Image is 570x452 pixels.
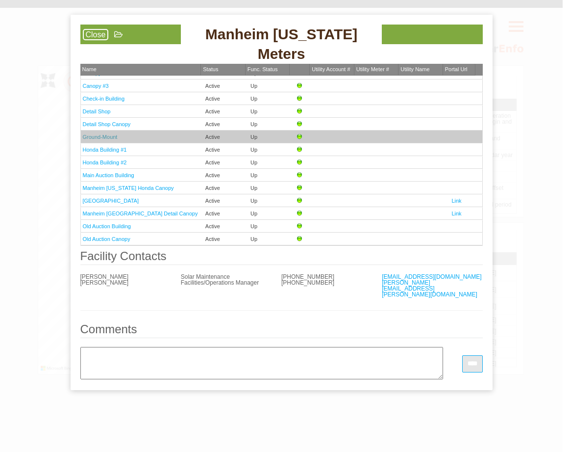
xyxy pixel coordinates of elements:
img: Up [296,184,303,192]
td: Active [203,92,248,105]
span: Solar Maintenance [181,273,230,280]
img: Up [296,171,303,179]
td: Up [248,169,294,182]
a: Ground-Mount [83,134,118,140]
span: Utility Name [400,66,429,72]
td: Up [248,118,294,131]
td: Up [248,156,294,169]
a: Canopy #3 [83,83,109,89]
span: [PHONE_NUMBER] [281,279,334,286]
th: Portal Url [443,64,475,76]
a: Detail Shop Canopy [83,121,131,127]
span: Facilities/Operations Manager [181,279,259,286]
a: Old Auction Building [83,223,131,229]
th: Func. Status [246,64,290,76]
td: Up [248,182,294,194]
td: Active [203,233,248,245]
th: &nbsp; [290,64,310,76]
img: Up [296,107,303,115]
span: [PERSON_NAME] [80,273,129,280]
img: Up [296,82,303,90]
th: Name [80,64,201,76]
img: Up [296,95,303,103]
img: Up [296,235,303,243]
legend: Facility Contacts [80,250,483,265]
span: Func. Status [248,66,278,72]
td: Up [248,233,294,245]
td: Up [248,92,294,105]
th: Utility Name [398,64,443,76]
td: Active [203,182,248,194]
legend: Comments [80,323,483,338]
span: Manheim [US_STATE] Meters [181,25,382,64]
a: [EMAIL_ADDRESS][DOMAIN_NAME] [382,273,481,280]
span: Portal Url [445,66,468,72]
td: Active [203,207,248,220]
td: Active [203,105,248,118]
a: Main Auction Building [83,172,134,178]
a: Close [83,29,109,40]
span: Utility Meter # [356,66,389,72]
img: Up [296,210,303,217]
td: Up [248,207,294,220]
td: Active [203,169,248,182]
img: Up [296,159,303,166]
td: Active [203,118,248,131]
td: Active [203,156,248,169]
a: Manheim [GEOGRAPHIC_DATA] Detail Canopy [83,211,198,216]
a: Honda Building #2 [83,160,127,165]
td: Active [203,220,248,233]
img: Up [296,222,303,230]
a: Link [451,211,461,216]
th: Utility Meter # [354,64,398,76]
img: Up [296,146,303,154]
img: Up [296,197,303,205]
img: Up [296,133,303,141]
span: [PHONE_NUMBER] [281,273,334,280]
a: Link [451,198,461,204]
td: Up [248,143,294,156]
td: Up [248,80,294,92]
td: Up [248,131,294,143]
img: Up [296,120,303,128]
td: Active [203,143,248,156]
td: Active [203,131,248,143]
span: Name [82,66,97,72]
th: Status [201,64,245,76]
td: Active [203,80,248,92]
a: [PERSON_NAME][EMAIL_ADDRESS][PERSON_NAME][DOMAIN_NAME] [382,279,477,298]
a: Honda Building #1 [83,147,127,153]
span: Utility Account # [312,66,350,72]
td: Up [248,105,294,118]
a: Detail Shop [83,108,111,114]
span: Status [203,66,218,72]
a: Old Auction Canopy [83,236,130,242]
td: Up [248,194,294,207]
td: Active [203,194,248,207]
td: Up [248,220,294,233]
span: [PERSON_NAME] [80,279,129,286]
a: [GEOGRAPHIC_DATA] [83,198,139,204]
a: Manheim [US_STATE] Honda Canopy [83,185,174,191]
th: Utility Account # [310,64,354,76]
a: Check-in Building [83,96,125,102]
